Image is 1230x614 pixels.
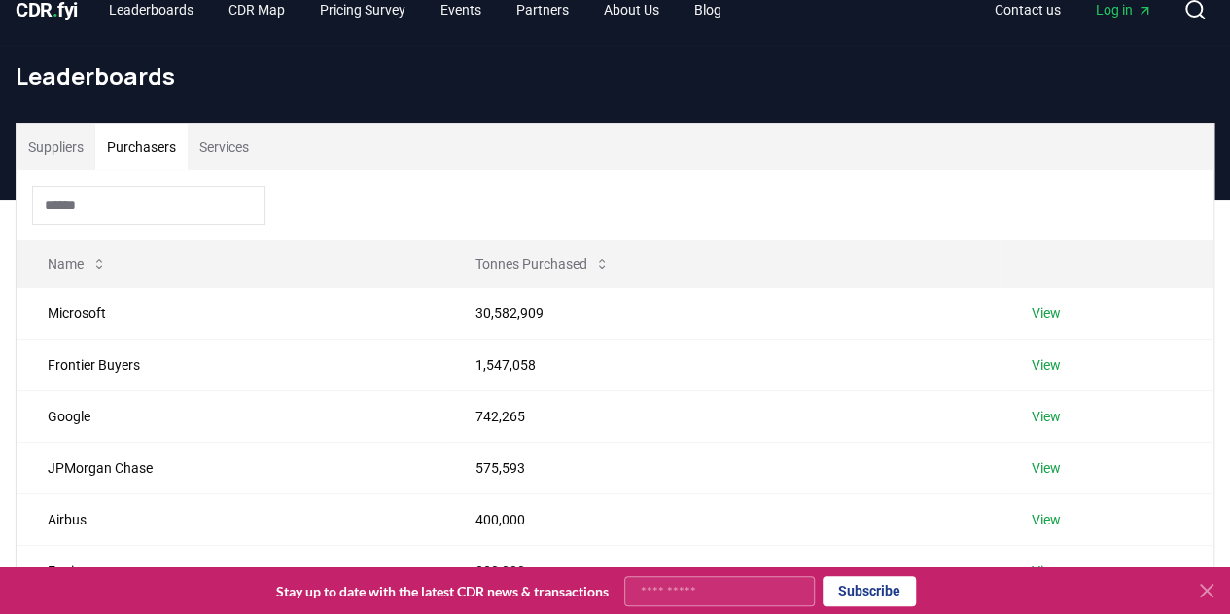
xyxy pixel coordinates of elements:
[443,287,1000,339] td: 30,582,909
[1031,407,1060,426] a: View
[1031,510,1060,529] a: View
[443,493,1000,545] td: 400,000
[1031,561,1060,581] a: View
[16,60,1214,91] h1: Leaderboards
[17,545,443,596] td: Equinor
[1031,458,1060,478] a: View
[1031,355,1060,375] a: View
[17,124,95,170] button: Suppliers
[32,244,123,283] button: Name
[17,390,443,442] td: Google
[443,545,1000,596] td: 330,000
[17,339,443,390] td: Frontier Buyers
[188,124,261,170] button: Services
[459,244,625,283] button: Tonnes Purchased
[17,493,443,545] td: Airbus
[443,442,1000,493] td: 575,593
[17,287,443,339] td: Microsoft
[443,339,1000,390] td: 1,547,058
[443,390,1000,442] td: 742,265
[17,442,443,493] td: JPMorgan Chase
[1031,304,1060,323] a: View
[95,124,188,170] button: Purchasers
